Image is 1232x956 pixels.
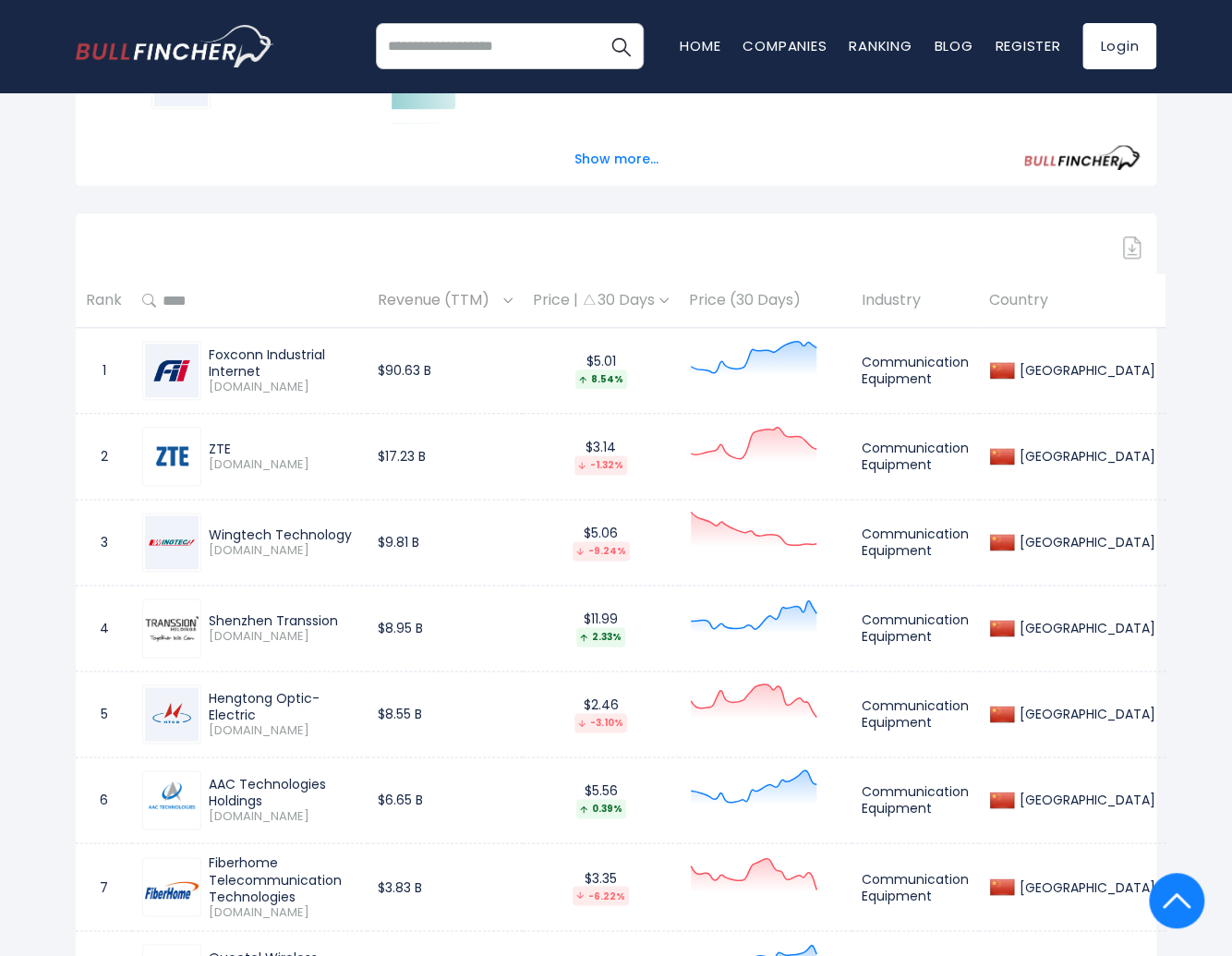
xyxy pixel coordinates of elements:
[934,36,972,55] a: Blog
[533,696,669,732] div: $2.46
[921,272,960,289] a: Sign in
[852,586,979,672] td: Communication Equipment
[533,439,669,475] div: $3.14
[852,414,979,500] td: Communication Equipment
[209,809,357,825] span: [DOMAIN_NAME]
[76,586,132,672] td: 4
[1015,448,1155,465] div: [GEOGRAPHIC_DATA]
[679,273,852,328] th: Price (30 Days)
[1015,792,1155,808] div: [GEOGRAPHIC_DATA]
[76,843,132,930] td: 7
[573,886,629,905] div: -6.22%
[76,273,132,328] th: Rank
[1015,706,1155,722] div: [GEOGRAPHIC_DATA]
[76,414,132,500] td: 2
[852,672,979,757] td: Communication Equipment
[575,369,627,389] div: 8.54%
[209,441,357,457] div: ZTE
[145,687,199,741] img: 600487.SS.png
[76,25,274,67] a: Go to homepage
[852,500,979,586] td: Communication Equipment
[368,843,523,930] td: $3.83 B
[533,782,669,818] div: $5.56
[576,627,625,647] div: 2.33%
[368,328,523,414] td: $90.63 B
[209,629,357,645] span: [DOMAIN_NAME]
[852,843,979,930] td: Communication Equipment
[743,36,827,55] a: Companies
[209,853,357,904] div: Fiberhome Telecommunication Technologies
[533,869,669,905] div: $3.35
[1015,878,1155,895] div: [GEOGRAPHIC_DATA]
[209,526,357,543] div: Wingtech Technology
[209,723,357,739] span: [DOMAIN_NAME]
[849,36,912,55] a: Ranking
[145,515,199,569] img: 600745.SS.png
[76,672,132,757] td: 5
[368,757,523,843] td: $6.65 B
[533,525,669,561] div: $5.06
[145,430,199,483] img: 0763.HK.png
[852,328,979,414] td: Communication Equipment
[598,23,644,69] button: Search
[209,904,357,920] span: [DOMAIN_NAME]
[1082,23,1156,69] a: Login
[145,860,199,914] img: 600498.SS.png
[680,36,720,55] a: Home
[209,457,357,473] span: [DOMAIN_NAME]
[533,611,669,647] div: $11.99
[368,414,523,500] td: $17.23 B
[533,291,669,310] div: Price | 30 Days
[563,144,670,175] button: Show more...
[209,690,357,723] div: Hengtong Optic-Electric
[1015,362,1155,379] div: [GEOGRAPHIC_DATA]
[209,543,357,559] span: [DOMAIN_NAME]
[852,273,979,328] th: Industry
[209,346,357,380] div: Foxconn Industrial Internet
[209,380,357,395] span: [DOMAIN_NAME]
[76,25,274,67] img: bullfincher logo
[145,615,199,642] img: 688036.SS.png
[1015,534,1155,551] div: [GEOGRAPHIC_DATA]
[574,713,627,732] div: -3.10%
[573,541,630,561] div: -9.24%
[145,773,199,827] img: 2018.HK.png
[533,353,669,389] div: $5.01
[995,36,1060,55] a: Register
[368,672,523,757] td: $8.55 B
[574,455,627,475] div: -1.32%
[1015,620,1155,636] div: [GEOGRAPHIC_DATA]
[378,286,499,315] span: Revenue (TTM)
[368,500,523,586] td: $9.81 B
[76,500,132,586] td: 3
[368,586,523,672] td: $8.95 B
[852,757,979,843] td: Communication Equipment
[576,799,626,818] div: 0.39%
[209,612,357,629] div: Shenzhen Transsion
[209,776,357,809] div: AAC Technologies Holdings
[76,757,132,843] td: 6
[76,328,132,414] td: 1
[145,344,199,397] img: 601138.SS.png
